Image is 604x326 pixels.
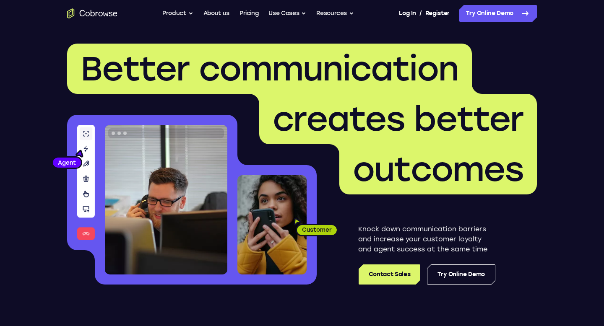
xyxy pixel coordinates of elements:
[203,5,229,22] a: About us
[359,264,420,285] a: Contact Sales
[425,5,450,22] a: Register
[81,49,458,89] span: Better communication
[237,175,307,274] img: A customer holding their phone
[353,149,523,189] span: outcomes
[316,5,354,22] button: Resources
[399,5,416,22] a: Log In
[358,224,495,254] p: Knock down communication barriers and increase your customer loyalty and agent success at the sam...
[67,8,117,18] a: Go to the home page
[105,125,227,274] img: A customer support agent talking on the phone
[273,99,523,139] span: creates better
[162,5,193,22] button: Product
[268,5,306,22] button: Use Cases
[459,5,537,22] a: Try Online Demo
[427,264,495,285] a: Try Online Demo
[419,8,422,18] span: /
[240,5,259,22] a: Pricing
